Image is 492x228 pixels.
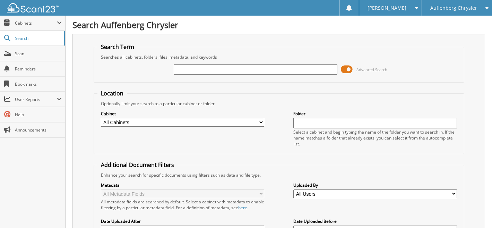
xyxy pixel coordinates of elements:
[101,199,264,211] div: All metadata fields are searched by default. Select a cabinet with metadata to enable filtering b...
[293,182,457,188] label: Uploaded By
[15,20,57,26] span: Cabinets
[7,3,59,12] img: scan123-logo-white.svg
[356,67,387,72] span: Advanced Search
[97,161,178,169] legend: Additional Document Filters
[293,218,457,224] label: Date Uploaded Before
[15,66,62,72] span: Reminders
[15,81,62,87] span: Bookmarks
[15,96,57,102] span: User Reports
[368,6,406,10] span: [PERSON_NAME]
[15,35,61,41] span: Search
[15,127,62,133] span: Announcements
[101,218,264,224] label: Date Uploaded After
[97,172,460,178] div: Enhance your search for specific documents using filters such as date and file type.
[293,111,457,117] label: Folder
[430,6,477,10] span: Auffenberg Chrysler
[97,54,460,60] div: Searches all cabinets, folders, files, metadata, and keywords
[97,101,460,107] div: Optionally limit your search to a particular cabinet or folder
[293,129,457,147] div: Select a cabinet and begin typing the name of the folder you want to search in. If the name match...
[97,43,138,51] legend: Search Term
[238,205,247,211] a: here
[15,51,62,57] span: Scan
[15,112,62,118] span: Help
[101,111,264,117] label: Cabinet
[101,182,264,188] label: Metadata
[72,19,485,31] h1: Search Auffenberg Chrysler
[97,90,127,97] legend: Location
